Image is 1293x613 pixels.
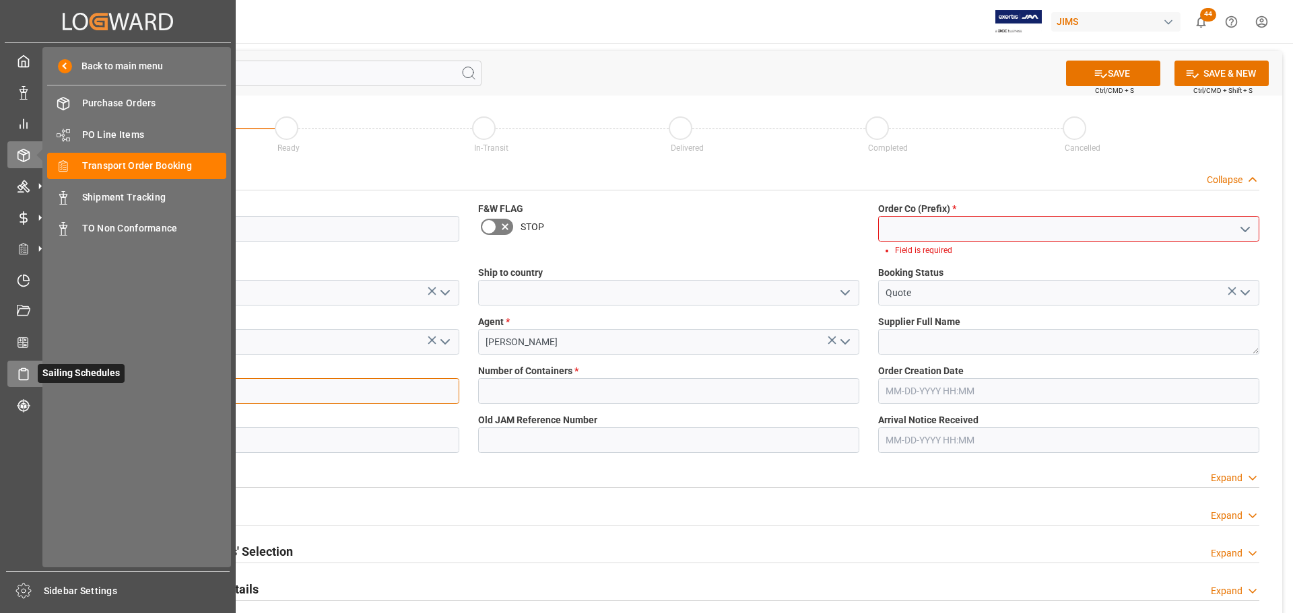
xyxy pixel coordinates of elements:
[44,584,230,598] span: Sidebar Settings
[7,361,228,387] a: Sailing SchedulesSailing Schedules
[878,413,979,427] span: Arrival Notice Received
[1207,173,1242,187] div: Collapse
[1216,7,1247,37] button: Help Center
[434,283,454,303] button: open menu
[1234,283,1254,303] button: open menu
[82,159,227,173] span: Transport Order Booking
[1193,85,1253,96] span: Ctrl/CMD + Shift + S
[78,280,459,305] input: Type to search/select
[995,10,1042,34] img: Exertis%20JAM%20-%20Email%20Logo.jpg_1722504956.jpg
[47,153,226,179] a: Transport Order Booking
[878,364,964,378] span: Order Creation Date
[82,128,227,142] span: PO Line Items
[47,184,226,210] a: Shipment Tracking
[1234,219,1254,240] button: open menu
[1051,12,1181,32] div: JIMS
[7,48,228,74] a: My Cockpit
[7,110,228,137] a: My Reports
[878,266,943,280] span: Booking Status
[671,143,704,153] span: Delivered
[82,221,227,236] span: TO Non Conformance
[878,378,1259,404] input: MM-DD-YYYY HH:MM
[878,427,1259,453] input: MM-DD-YYYY HH:MM
[277,143,300,153] span: Ready
[1066,61,1160,86] button: SAVE
[434,332,454,353] button: open menu
[478,315,510,329] span: Agent
[834,283,854,303] button: open menu
[478,364,578,378] span: Number of Containers
[47,90,226,116] a: Purchase Orders
[1065,143,1100,153] span: Cancelled
[878,202,956,216] span: Order Co (Prefix)
[1174,61,1269,86] button: SAVE & NEW
[1051,9,1186,34] button: JIMS
[78,427,459,453] input: MM-DD-YYYY
[1211,546,1242,561] div: Expand
[478,266,543,280] span: Ship to country
[878,315,960,329] span: Supplier Full Name
[868,143,908,153] span: Completed
[62,61,482,86] input: Search Fields
[38,364,125,383] span: Sailing Schedules
[1211,584,1242,598] div: Expand
[7,79,228,105] a: Data Management
[1211,509,1242,523] div: Expand
[1186,7,1216,37] button: show 44 new notifications
[1211,471,1242,485] div: Expand
[7,298,228,324] a: Document Management
[834,332,854,353] button: open menu
[1200,8,1216,22] span: 44
[478,413,597,427] span: Old JAM Reference Number
[82,190,227,205] span: Shipment Tracking
[7,266,228,293] a: Timeslot Management V2
[7,329,228,355] a: CO2 Calculator
[474,143,508,153] span: In-Transit
[47,121,226,147] a: PO Line Items
[478,202,523,216] span: F&W FLAG
[895,244,1248,256] li: Field is required
[1095,85,1134,96] span: Ctrl/CMD + S
[47,215,226,242] a: TO Non Conformance
[7,392,228,418] a: Tracking Shipment
[82,96,227,110] span: Purchase Orders
[521,220,544,234] span: STOP
[72,59,163,73] span: Back to main menu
